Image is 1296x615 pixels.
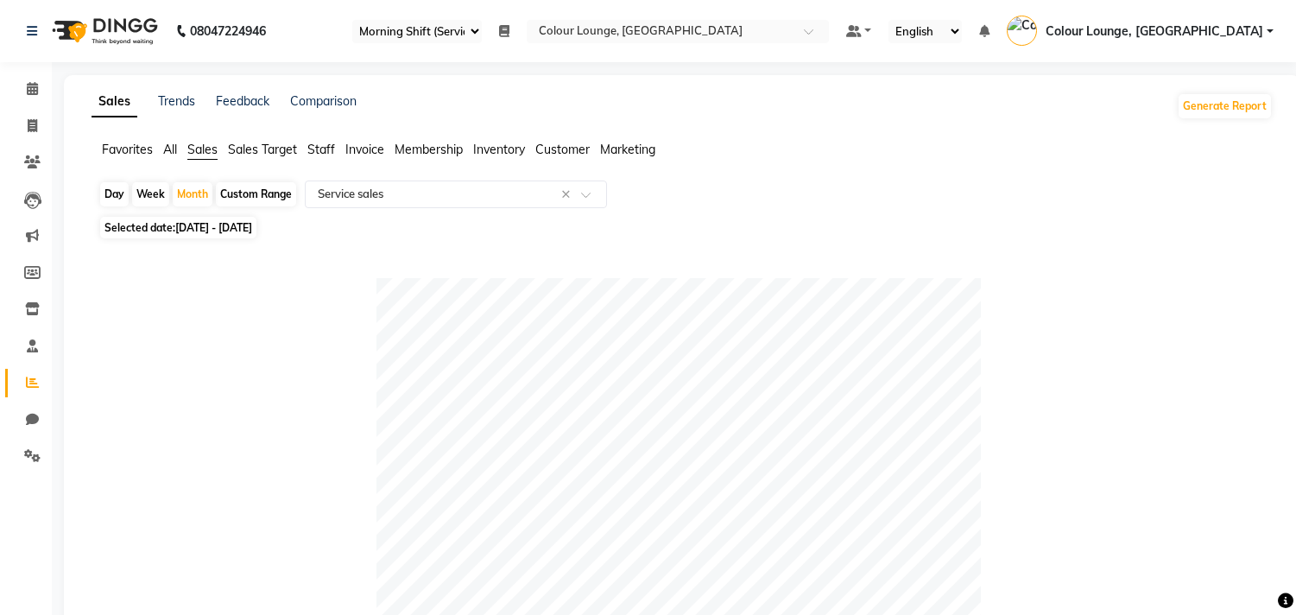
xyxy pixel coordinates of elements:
[1007,16,1037,46] img: Colour Lounge, Kabir Park
[175,221,252,234] span: [DATE] - [DATE]
[190,7,266,55] b: 08047224946
[173,182,212,206] div: Month
[561,186,576,204] span: Clear all
[132,182,169,206] div: Week
[100,182,129,206] div: Day
[100,217,256,238] span: Selected date:
[395,142,463,157] span: Membership
[163,142,177,157] span: All
[290,93,357,109] a: Comparison
[216,93,269,109] a: Feedback
[473,142,525,157] span: Inventory
[345,142,384,157] span: Invoice
[216,182,296,206] div: Custom Range
[102,142,153,157] span: Favorites
[228,142,297,157] span: Sales Target
[158,93,195,109] a: Trends
[307,142,335,157] span: Staff
[1179,94,1271,118] button: Generate Report
[187,142,218,157] span: Sales
[535,142,590,157] span: Customer
[92,86,137,117] a: Sales
[44,7,162,55] img: logo
[600,142,655,157] span: Marketing
[1046,22,1263,41] span: Colour Lounge, [GEOGRAPHIC_DATA]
